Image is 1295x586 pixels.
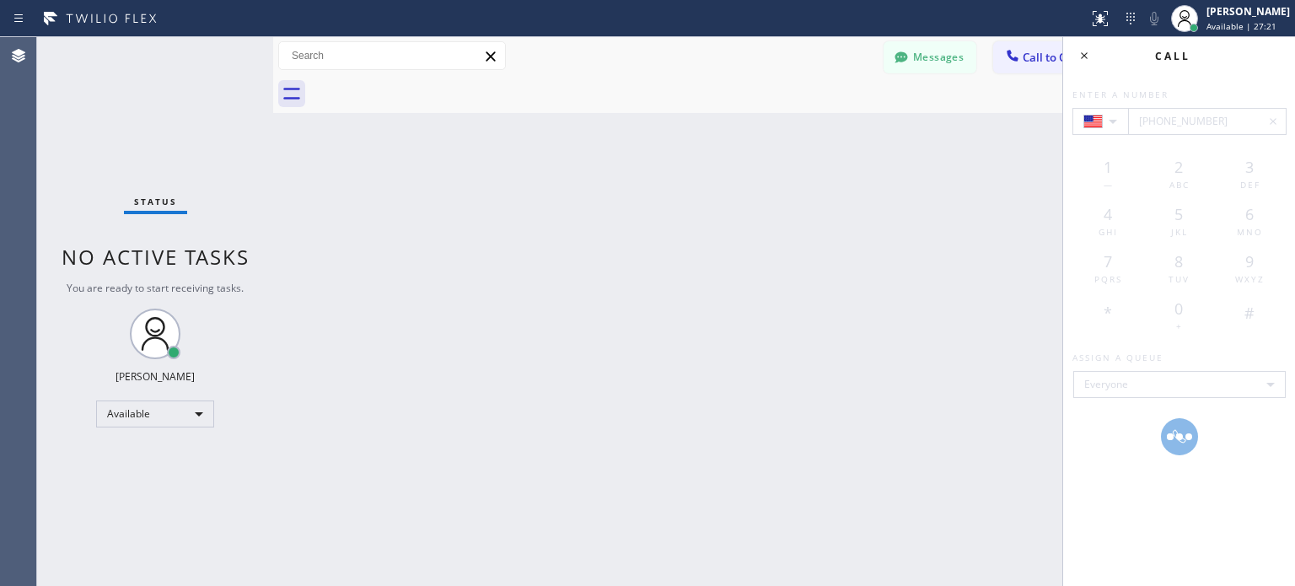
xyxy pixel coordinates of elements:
button: Messages [884,41,976,73]
button: Mute [1142,7,1166,30]
span: MNO [1237,226,1263,238]
span: # [1244,303,1255,323]
span: 0 [1174,298,1183,319]
span: 9 [1245,251,1254,271]
span: — [1104,179,1114,191]
span: Available | 27:21 [1206,20,1276,32]
input: Search [279,42,505,69]
span: Assign a queue [1072,352,1163,363]
div: Everyone [1073,371,1286,398]
span: 4 [1104,204,1112,224]
span: 5 [1174,204,1183,224]
span: TUV [1169,273,1190,285]
div: Available [96,401,214,427]
span: WXYZ [1235,273,1265,285]
span: ABC [1169,179,1190,191]
div: [PERSON_NAME] [116,369,195,384]
span: You are ready to start receiving tasks. [67,281,244,295]
span: JKL [1171,226,1188,238]
span: Call to Customer [1023,50,1111,65]
span: Status [134,196,177,207]
span: 7 [1104,251,1112,271]
span: Call [1155,49,1190,63]
span: 3 [1245,157,1254,177]
span: Enter a number [1072,89,1169,100]
span: No active tasks [62,243,250,271]
span: 2 [1174,157,1183,177]
span: DEF [1240,179,1260,191]
span: 6 [1245,204,1254,224]
span: GHI [1099,226,1118,238]
div: [PERSON_NAME] [1206,4,1290,19]
span: PQRS [1094,273,1122,285]
span: 1 [1104,157,1112,177]
button: Call to Customer [993,41,1122,73]
span: 8 [1174,251,1183,271]
span: + [1176,320,1183,332]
